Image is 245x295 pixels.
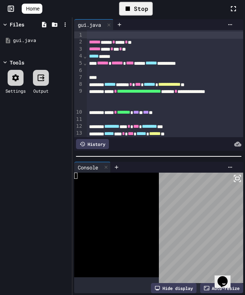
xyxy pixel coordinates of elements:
[74,88,83,109] div: 9
[13,37,69,44] div: gui.java
[119,2,153,16] div: Stop
[22,4,42,14] a: Home
[74,21,105,29] div: gui.java
[83,53,87,59] span: Fold line
[74,137,83,144] div: 14
[215,266,238,288] iframe: chat widget
[74,109,83,116] div: 10
[10,59,24,66] div: Tools
[74,19,114,30] div: gui.java
[74,38,83,46] div: 2
[74,67,83,74] div: 6
[33,88,48,94] div: Output
[10,21,24,28] div: Files
[74,116,83,123] div: 11
[26,5,39,12] span: Home
[200,283,243,293] div: Auto-resize
[83,60,87,66] span: Fold line
[5,88,26,94] div: Settings
[74,81,83,88] div: 8
[74,164,102,171] div: Console
[74,123,83,130] div: 12
[74,162,111,173] div: Console
[74,52,83,60] div: 4
[76,139,109,149] div: History
[151,283,197,293] div: Hide display
[74,60,83,67] div: 5
[74,74,83,81] div: 7
[74,46,83,53] div: 3
[74,31,83,38] div: 1
[74,130,83,137] div: 13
